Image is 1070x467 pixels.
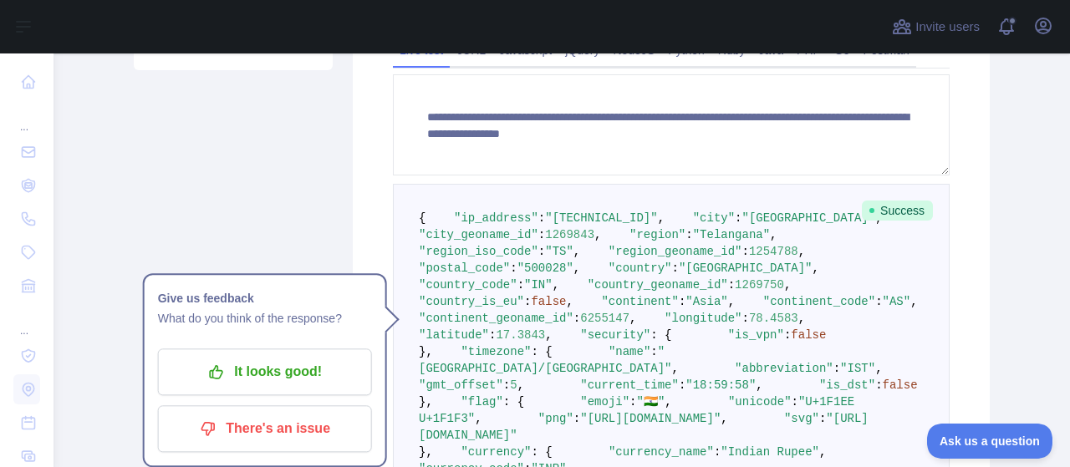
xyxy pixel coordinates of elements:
span: : [875,295,882,308]
span: , [665,395,671,409]
p: It looks good! [171,358,359,386]
span: , [784,278,791,292]
span: "500028" [517,261,573,275]
span: , [475,412,481,425]
span: Invite users [915,18,980,37]
span: "current_time" [580,378,679,392]
span: "TS" [545,245,573,258]
span: "is_dst" [819,378,875,392]
span: "region_geoname_id" [609,245,742,258]
span: false [883,378,918,392]
span: : [735,211,741,225]
span: : [489,328,496,342]
span: : [784,328,791,342]
span: "latitude" [419,328,489,342]
span: : [671,261,678,275]
span: "gmt_offset" [419,378,503,392]
span: "Asia" [685,295,727,308]
button: Invite users [889,13,983,40]
span: : [679,378,685,392]
span: : [538,211,545,225]
span: , [798,245,805,258]
span: "Telangana" [693,228,770,241]
span: 6255147 [580,312,629,325]
span: , [819,445,826,459]
span: : [573,312,580,325]
span: : [679,295,685,308]
span: "AS" [883,295,911,308]
span: : [538,245,545,258]
span: false [531,295,566,308]
span: "continent" [601,295,678,308]
span: "svg" [784,412,819,425]
span: "name" [609,345,650,358]
span: "ip_address" [454,211,538,225]
button: It looks good! [158,348,372,395]
span: , [721,412,727,425]
span: "[TECHNICAL_ID]" [545,211,657,225]
span: false [791,328,826,342]
span: "flag" [461,395,502,409]
span: "unicode" [728,395,792,409]
span: "postal_code" [419,261,510,275]
span: : [742,245,749,258]
span: : [792,395,798,409]
span: "currency_name" [609,445,714,459]
span: : [819,412,826,425]
button: There's an issue [158,405,372,452]
span: , [910,295,917,308]
span: : [685,228,692,241]
span: "Indian Rupee" [721,445,819,459]
span: , [573,245,580,258]
span: "region" [629,228,685,241]
span: "longitude" [665,312,741,325]
span: 1269750 [735,278,784,292]
span: : [833,362,840,375]
span: : [728,278,735,292]
iframe: Toggle Customer Support [927,424,1053,459]
span: , [566,295,573,308]
span: "country_geoname_id" [588,278,728,292]
span: "city_geoname_id" [419,228,538,241]
span: : [538,228,545,241]
span: "[GEOGRAPHIC_DATA]" [742,211,876,225]
span: , [553,278,559,292]
span: "country" [609,261,672,275]
span: }, [419,395,433,409]
span: "is_vpn" [728,328,784,342]
span: : { [531,345,552,358]
h1: Give us feedback [158,288,372,308]
span: : [510,261,517,275]
span: { [419,211,425,225]
span: "[GEOGRAPHIC_DATA]" [679,261,813,275]
span: "png" [538,412,573,425]
span: : [714,445,721,459]
span: : [875,378,882,392]
span: 5 [510,378,517,392]
div: ... [13,304,40,338]
span: , [671,362,678,375]
span: : { [531,445,552,459]
span: , [573,261,580,275]
span: "security" [580,328,650,342]
span: : [517,278,524,292]
span: : [573,412,580,425]
span: : { [503,395,524,409]
span: 17.3843 [496,328,545,342]
span: , [770,228,777,241]
span: "18:59:58" [685,378,756,392]
span: , [756,378,762,392]
span: : [629,395,636,409]
span: , [658,211,665,225]
span: "IST" [840,362,875,375]
span: "[URL][DOMAIN_NAME]" [580,412,721,425]
span: "continent_geoname_id" [419,312,573,325]
span: , [545,328,552,342]
span: , [517,378,524,392]
span: : [650,345,657,358]
p: What do you think of the response? [158,308,372,328]
span: : [503,378,510,392]
p: There's an issue [171,414,359,443]
span: , [728,295,735,308]
span: "abbreviation" [735,362,833,375]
